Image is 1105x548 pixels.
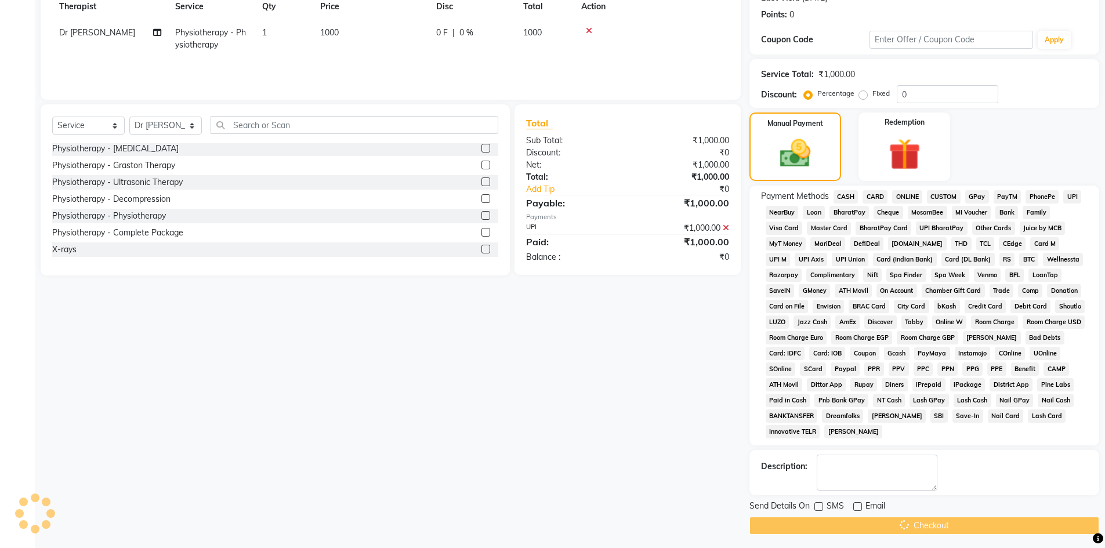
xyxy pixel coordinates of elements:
span: Card (DL Bank) [941,253,995,266]
span: UOnline [1030,347,1060,360]
span: Comp [1018,284,1042,297]
span: TCL [976,237,995,251]
div: X-rays [52,244,77,256]
input: Search or Scan [211,116,498,134]
span: Debit Card [1010,300,1050,313]
span: BRAC Card [849,300,889,313]
span: Physiotherapy - Physiotherapy [175,27,246,50]
div: Net: [517,159,628,171]
div: 0 [789,9,794,21]
span: Card M [1030,237,1059,251]
span: [PERSON_NAME] [868,409,926,423]
span: MariDeal [810,237,845,251]
span: Bank [995,206,1018,219]
span: SOnline [766,362,796,376]
span: BharatPay [829,206,869,219]
span: CUSTOM [927,190,961,204]
span: Lash Cash [954,394,991,407]
span: MI Voucher [952,206,991,219]
span: [DOMAIN_NAME] [888,237,947,251]
span: Discover [864,315,897,329]
span: Paid in Cash [766,394,810,407]
span: Nail GPay [996,394,1034,407]
span: NearBuy [766,206,799,219]
span: 1000 [320,27,339,38]
div: Description: [761,460,807,473]
span: PayTM [994,190,1021,204]
span: Total [526,117,553,129]
div: Physiotherapy - Complete Package [52,227,183,239]
div: Discount: [517,147,628,159]
div: Physiotherapy - Physiotherapy [52,210,166,222]
div: Discount: [761,89,797,101]
div: Sub Total: [517,135,628,147]
span: ONLINE [892,190,922,204]
span: PPC [914,362,933,376]
span: Coupon [850,347,879,360]
div: Paid: [517,235,628,249]
span: 1 [262,27,267,38]
div: ₹1,000.00 [818,68,855,81]
span: Room Charge USD [1023,315,1085,329]
span: GPay [965,190,989,204]
span: ATH Movil [766,378,803,391]
span: CAMP [1044,362,1069,376]
span: PPV [889,362,909,376]
span: Card on File [766,300,809,313]
div: Payments [526,212,729,222]
span: THD [951,237,972,251]
span: On Account [876,284,917,297]
span: Card: IDFC [766,347,805,360]
span: SCard [800,362,826,376]
span: Benefit [1011,362,1039,376]
span: BharatPay Card [856,222,911,235]
span: Wellnessta [1043,253,1083,266]
span: Other Cards [972,222,1015,235]
span: iPackage [950,378,986,391]
span: PPG [962,362,983,376]
span: Online W [932,315,967,329]
span: Dreamfolks [822,409,863,423]
span: SaveIN [766,284,795,297]
span: Card: IOB [809,347,845,360]
div: Physiotherapy - Graston Therapy [52,159,175,172]
span: Donation [1047,284,1081,297]
div: Payable: [517,196,628,210]
span: iPrepaid [912,378,945,391]
span: UPI Axis [795,253,827,266]
span: Lash GPay [910,394,949,407]
a: Add Tip [517,183,646,195]
span: MosamBee [908,206,947,219]
span: Room Charge GBP [897,331,958,344]
span: MyT Money [766,237,806,251]
div: Total: [517,171,628,183]
span: UPI M [766,253,791,266]
span: LoanTap [1028,268,1061,282]
span: Venmo [974,268,1001,282]
div: ₹1,000.00 [628,135,738,147]
span: UPI Union [832,253,868,266]
span: Nail Card [988,409,1024,423]
span: Spa Week [931,268,969,282]
span: AmEx [835,315,860,329]
span: Room Charge EGP [831,331,892,344]
div: Coupon Code [761,34,870,46]
span: SBI [930,409,948,423]
span: Save-In [952,409,983,423]
span: PhonePe [1026,190,1059,204]
span: Nail Cash [1038,394,1074,407]
div: ₹1,000.00 [628,159,738,171]
span: Tabby [901,315,928,329]
span: City Card [894,300,929,313]
div: ₹1,000.00 [628,171,738,183]
span: [PERSON_NAME] [824,425,882,438]
span: Credit Card [965,300,1006,313]
div: ₹1,000.00 [628,196,738,210]
span: 1000 [523,27,542,38]
span: PPR [864,362,884,376]
span: UPI BharatPay [916,222,968,235]
span: Paypal [831,362,860,376]
span: Jazz Cash [794,315,831,329]
span: LUZO [766,315,789,329]
span: RS [999,253,1015,266]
